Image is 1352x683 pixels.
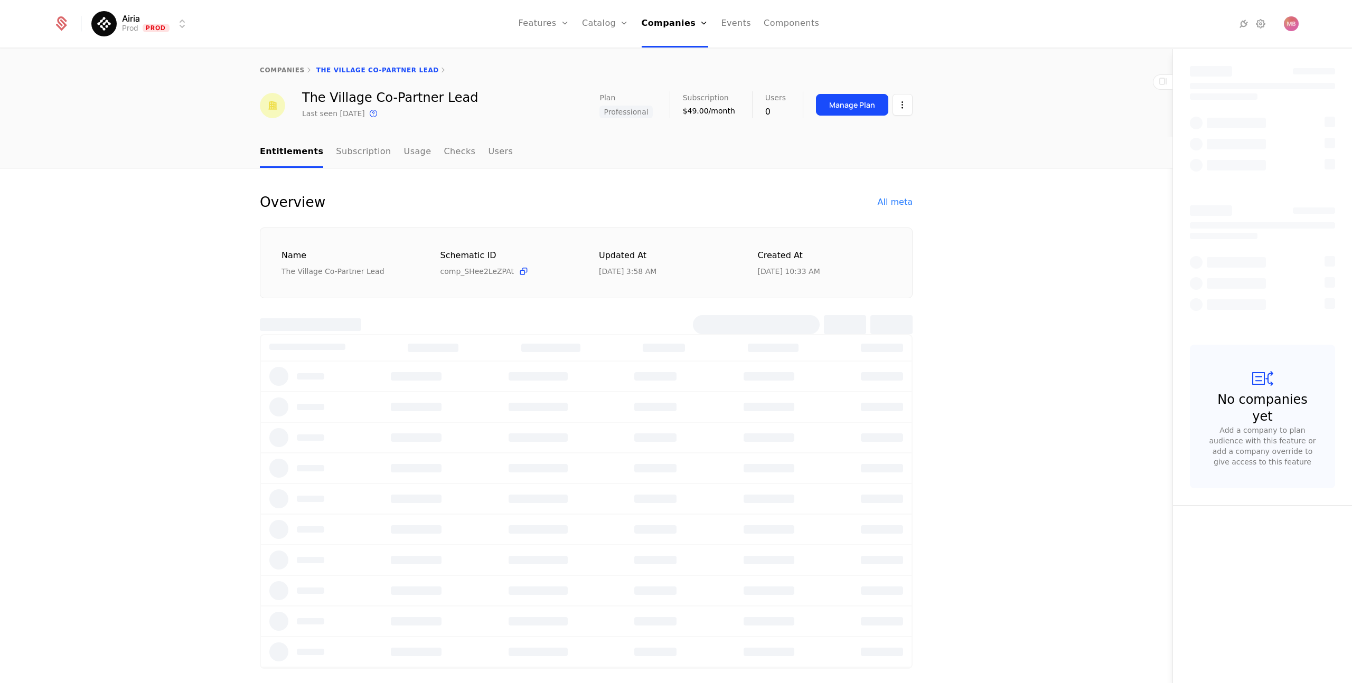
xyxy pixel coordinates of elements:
span: Users [765,94,786,101]
div: The Village Co-Partner Lead [302,91,478,104]
span: Airia [122,14,140,23]
ul: Choose Sub Page [260,137,513,168]
img: Matt Bell [1284,16,1299,31]
span: Prod [143,24,170,32]
a: Usage [404,137,431,168]
div: Schematic ID [440,249,574,262]
div: 0 [765,106,786,118]
a: Integrations [1237,17,1250,30]
button: Open user button [1284,16,1299,31]
img: Airia [91,11,117,36]
div: Overview [260,194,325,211]
a: Settings [1254,17,1267,30]
div: Created at [758,249,891,262]
div: Add a company to plan audience with this feature or add a company override to give access to this... [1207,425,1318,467]
a: companies [260,67,305,74]
div: The Village Co-Partner Lead [281,266,415,277]
div: Name [281,249,415,262]
span: comp_SHee2LeZPAt [440,266,514,277]
a: Checks [444,137,475,168]
button: Manage Plan [816,94,888,116]
div: Prod [122,23,138,33]
div: Manage Plan [829,100,875,110]
a: Users [488,137,513,168]
span: Subscription [683,94,729,101]
img: The Village Co-Partner Lead [260,93,285,118]
div: 4/30/25, 10:33 AM [758,266,820,277]
a: Entitlements [260,137,323,168]
div: Updated at [599,249,733,262]
span: Professional [599,106,652,118]
div: $49.00/month [683,106,735,116]
a: Subscription [336,137,391,168]
span: Plan [599,94,615,101]
div: Last seen [DATE] [302,108,365,119]
nav: Main [260,137,913,168]
div: No companies yet [1211,391,1314,425]
div: All meta [878,196,913,208]
div: 10/6/25, 3:58 AM [599,266,656,277]
button: Select action [893,94,913,116]
button: Select environment [95,12,189,35]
